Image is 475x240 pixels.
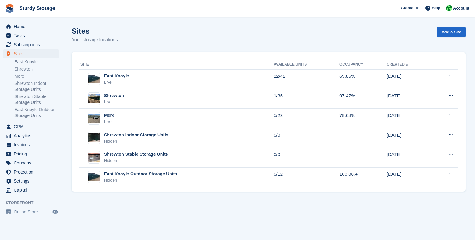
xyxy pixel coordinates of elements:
[437,27,466,37] a: Add a Site
[3,140,59,149] a: menu
[387,89,432,109] td: [DATE]
[14,131,51,140] span: Analytics
[104,171,177,177] div: East Knoyle Outdoor Storage Units
[104,177,177,184] div: Hidden
[104,132,168,138] div: Shrewton Indoor Storage Units
[14,177,51,185] span: Settings
[432,5,440,11] span: Help
[387,148,432,167] td: [DATE]
[104,92,124,99] div: Shrewton
[274,60,339,70] th: Available Units
[14,122,51,131] span: CRM
[14,140,51,149] span: Invoices
[3,208,59,216] a: menu
[339,69,387,89] td: 69.85%
[88,94,100,103] img: Image of Shrewton site
[88,153,100,162] img: Image of Shrewton Stable Storage Units site
[3,159,59,167] a: menu
[387,62,410,66] a: Created
[14,186,51,194] span: Capital
[14,81,59,92] a: Shrewton Indoor Storage Units
[14,22,51,31] span: Home
[104,112,114,119] div: Mere
[88,114,100,123] img: Image of Mere site
[274,69,339,89] td: 12/42
[339,89,387,109] td: 97.47%
[14,159,51,167] span: Coupons
[88,173,100,182] img: Image of East Knoyle Outdoor Storage Units site
[3,22,59,31] a: menu
[274,109,339,128] td: 5/22
[88,75,100,84] img: Image of East Knoyle site
[3,186,59,194] a: menu
[14,107,59,119] a: East Knoyle Outdoor Storage Units
[387,167,432,187] td: [DATE]
[3,49,59,58] a: menu
[72,27,118,35] h1: Sites
[339,60,387,70] th: Occupancy
[104,79,129,86] div: Live
[3,149,59,158] a: menu
[387,69,432,89] td: [DATE]
[3,177,59,185] a: menu
[3,31,59,40] a: menu
[104,99,124,105] div: Live
[274,167,339,187] td: 0/12
[339,109,387,128] td: 78.64%
[104,151,168,158] div: Shrewton Stable Storage Units
[14,208,51,216] span: Online Store
[14,31,51,40] span: Tasks
[72,36,118,43] p: Your storage locations
[6,200,62,206] span: Storefront
[3,40,59,49] a: menu
[104,138,168,144] div: Hidden
[14,73,59,79] a: Mere
[3,168,59,176] a: menu
[14,49,51,58] span: Sites
[51,208,59,216] a: Preview store
[446,5,452,11] img: Simon Sturdy
[14,149,51,158] span: Pricing
[3,122,59,131] a: menu
[14,40,51,49] span: Subscriptions
[79,60,274,70] th: Site
[104,158,168,164] div: Hidden
[274,89,339,109] td: 1/35
[274,148,339,167] td: 0/0
[387,109,432,128] td: [DATE]
[88,133,100,142] img: Image of Shrewton Indoor Storage Units site
[387,128,432,148] td: [DATE]
[339,167,387,187] td: 100.00%
[274,128,339,148] td: 0/0
[453,5,469,12] span: Account
[14,59,59,65] a: East Knoyle
[17,3,58,13] a: Sturdy Storage
[104,119,114,125] div: Live
[401,5,413,11] span: Create
[5,4,14,13] img: stora-icon-8386f47178a22dfd0bd8f6a31ec36ba5ce8667c1dd55bd0f319d3a0aa187defe.svg
[14,168,51,176] span: Protection
[3,131,59,140] a: menu
[104,73,129,79] div: East Knoyle
[14,66,59,72] a: Shrewton
[14,94,59,105] a: Shrewton Stable Storage Units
